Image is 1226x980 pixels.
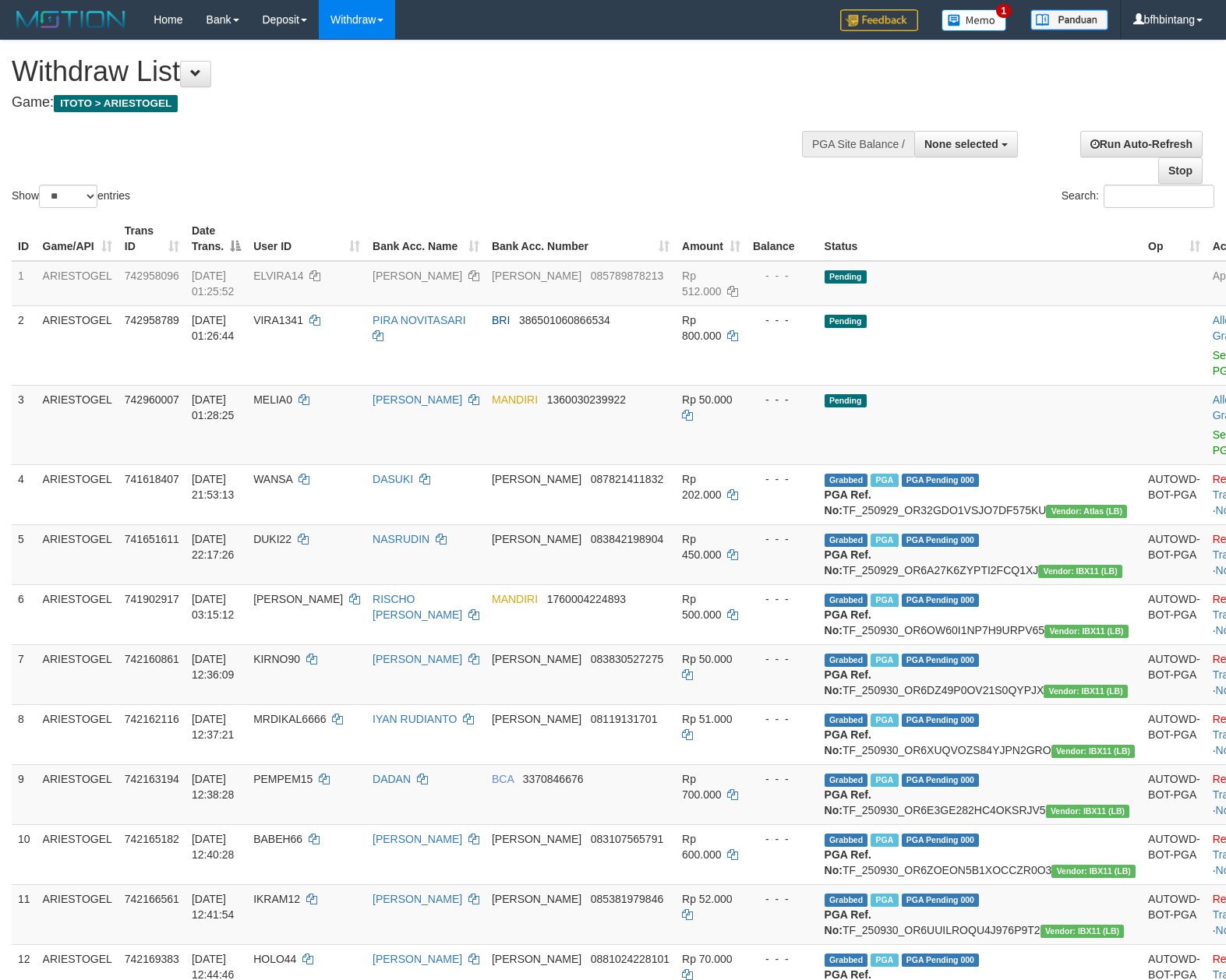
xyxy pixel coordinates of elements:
[492,713,581,725] span: [PERSON_NAME]
[192,270,235,298] span: [DATE] 01:25:52
[753,651,812,667] div: - - -
[1038,565,1122,578] span: Vendor URL: https://dashboard.q2checkout.com/secure
[373,393,462,406] a: [PERSON_NAME]
[37,884,118,944] td: ARIESTOGEL
[1046,805,1130,818] span: Vendor URL: https://dashboard.q2checkout.com/secure
[1041,925,1125,938] span: Vendor URL: https://dashboard.q2checkout.com/secure
[825,668,871,696] b: PGA Ref. No:
[253,833,302,845] span: BABEH66
[825,954,868,967] span: Grabbed
[12,385,37,464] td: 3
[125,893,179,905] span: 742166561
[373,533,429,545] a: NASRUDIN
[902,954,980,967] span: PGA Pending
[825,654,868,667] span: Grabbed
[373,893,462,905] a: [PERSON_NAME]
[825,548,871,576] b: PGA Ref. No:
[37,764,118,824] td: ARIESTOGEL
[753,771,812,787] div: - - -
[825,608,871,636] b: PGA Ref. No:
[871,774,898,787] span: Marked by bfhbram
[373,473,413,485] a: DASUKI
[12,704,37,764] td: 8
[1142,584,1207,644] td: AUTOWD-BOT-PGA
[871,714,898,727] span: Marked by bfhbram
[818,644,1142,704] td: TF_250930_OR6DZ49P0OV21S0QYPJX
[37,305,118,385] td: ARIESTOGEL
[125,593,179,605] span: 741902917
[1142,704,1207,764] td: AUTOWD-BOT-PGA
[253,393,292,406] span: MELIA0
[373,314,466,326] a: PIRA NOVITASARI
[682,314,722,342] span: Rp 800.000
[12,217,37,261] th: ID
[192,833,235,861] span: [DATE] 12:40:28
[818,464,1142,524] td: TF_250929_OR32GDO1VSJO7DF575KU
[12,261,37,306] td: 1
[492,473,581,485] span: [PERSON_NAME]
[37,644,118,704] td: ARIESTOGEL
[373,833,462,845] a: [PERSON_NAME]
[37,464,118,524] td: ARIESTOGEL
[753,951,812,967] div: - - -
[825,894,868,907] span: Grabbed
[37,704,118,764] td: ARIESTOGEL
[591,833,663,845] span: Copy 083107565791 to clipboard
[747,217,818,261] th: Balance
[753,312,812,328] div: - - -
[682,270,722,298] span: Rp 512.000
[825,774,868,787] span: Grabbed
[192,473,235,501] span: [DATE] 21:53:13
[54,95,178,112] span: ITOTO > ARIESTOGEL
[753,392,812,407] div: - - -
[253,593,343,605] span: [PERSON_NAME]
[492,393,538,406] span: MANDIRI
[825,714,868,727] span: Grabbed
[1142,764,1207,824] td: AUTOWD-BOT-PGA
[825,788,871,816] b: PGA Ref. No:
[753,711,812,727] div: - - -
[519,314,610,326] span: Copy 386501060866534 to clipboard
[591,473,663,485] span: Copy 087821411832 to clipboard
[523,773,584,785] span: Copy 3370846676 to clipboard
[753,471,812,487] div: - - -
[924,138,998,150] span: None selected
[373,713,457,725] a: IYAN RUDIANTO
[12,56,802,87] h1: Withdraw List
[253,270,303,282] span: ELVIRA14
[902,594,980,607] span: PGA Pending
[1080,131,1203,157] a: Run Auto-Refresh
[37,261,118,306] td: ARIESTOGEL
[12,305,37,385] td: 2
[682,713,733,725] span: Rp 51.000
[253,473,292,485] span: WANSA
[1051,745,1136,758] span: Vendor URL: https://dashboard.q2checkout.com/secure
[825,474,868,487] span: Grabbed
[682,833,722,861] span: Rp 600.000
[902,894,980,907] span: PGA Pending
[591,270,663,282] span: Copy 085789878213 to clipboard
[1046,505,1127,518] span: Vendor URL: https://dashboard.q2checkout.com/secure
[682,653,733,665] span: Rp 50.000
[871,834,898,847] span: Marked by bfhbram
[125,314,179,326] span: 742958789
[825,315,867,328] span: Pending
[12,524,37,584] td: 5
[682,893,733,905] span: Rp 52.000
[12,185,130,208] label: Show entries
[253,953,296,965] span: HOLO44
[253,893,300,905] span: IKRAM12
[125,653,179,665] span: 742160861
[753,268,812,284] div: - - -
[486,217,676,261] th: Bank Acc. Number: activate to sort column ascending
[37,524,118,584] td: ARIESTOGEL
[591,953,670,965] span: Copy 0881024228101 to clipboard
[125,713,179,725] span: 742162116
[1051,865,1136,878] span: Vendor URL: https://dashboard.q2checkout.com/secure
[492,953,581,965] span: [PERSON_NAME]
[1142,644,1207,704] td: AUTOWD-BOT-PGA
[682,393,733,406] span: Rp 50.000
[253,773,313,785] span: PEMPEM15
[492,533,581,545] span: [PERSON_NAME]
[1142,524,1207,584] td: AUTOWD-BOT-PGA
